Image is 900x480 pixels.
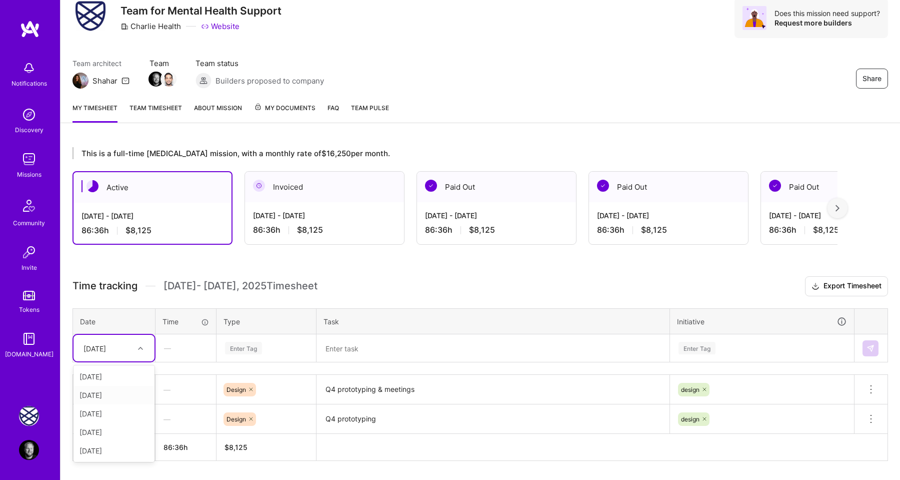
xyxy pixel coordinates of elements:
a: Charlie Health: Team for Mental Health Support [16,406,41,426]
span: Share [862,74,881,84]
div: Tokens [19,304,39,315]
span: Team status [195,58,324,69]
div: Charlie Health [120,21,181,32]
div: — [155,376,216,403]
th: $8,125 [216,434,316,461]
div: Shahar [92,76,117,86]
th: Date [73,308,155,334]
a: My timesheet [72,103,117,123]
img: Charlie Health: Team for Mental Health Support [19,406,39,426]
span: $8,125 [641,225,667,235]
div: — [155,406,216,432]
i: icon CompanyGray [120,23,128,31]
div: Paid Out [589,172,748,202]
div: [DATE] [83,343,106,353]
div: This is a full-time [MEDICAL_DATA] mission, with a monthly rate of $16,250 per month. [72,147,837,159]
span: [DATE] - [DATE] , 2025 Timesheet [163,280,317,292]
div: [DOMAIN_NAME] [5,349,53,359]
div: Community [13,218,45,228]
div: 86:36 h [81,225,223,236]
textarea: Q4 prototyping [317,405,668,433]
img: Submit [866,344,874,352]
span: My Documents [254,103,315,114]
div: — [156,335,215,361]
span: design [681,415,699,423]
div: 86:36 h [425,225,568,235]
div: Enter Tag [225,340,262,356]
div: [DATE] - [DATE] [81,211,223,221]
span: Design [226,415,246,423]
h3: Team for Mental Health Support [120,5,281,17]
div: Enter Tag [678,340,715,356]
span: $8,125 [125,225,151,236]
img: Team Member Avatar [148,72,163,87]
a: Team timesheet [129,103,182,123]
div: Discovery [15,125,43,135]
div: [DATE] - [DATE] [425,210,568,221]
span: $8,125 [813,225,839,235]
a: FAQ [327,103,339,123]
div: Active [73,172,231,203]
th: 86:36h [155,434,216,461]
div: Time [162,316,209,327]
div: [DATE] [73,386,154,404]
th: Type [216,308,316,334]
a: About Mission [194,103,242,123]
img: Paid Out [769,180,781,192]
img: Invite [19,242,39,262]
img: Paid Out [425,180,437,192]
div: Invoiced [245,172,404,202]
img: User Avatar [19,440,39,460]
div: [DATE] [73,441,154,460]
div: [DATE] - [DATE] [253,210,396,221]
img: tokens [23,291,35,300]
span: Builders proposed to company [215,76,324,86]
div: Invite [21,262,37,273]
img: Paid Out [597,180,609,192]
span: Design [226,386,246,393]
img: discovery [19,105,39,125]
img: Active [86,180,98,192]
div: [DATE] [73,404,154,423]
div: Request more builders [774,18,880,28]
img: logo [20,20,40,38]
img: Invoiced [253,180,265,192]
img: guide book [19,329,39,349]
span: design [681,386,699,393]
a: Team Pulse [351,103,389,123]
textarea: Q4 prototyping & meetings [317,376,668,403]
div: Paid Out [417,172,576,202]
button: Share [856,69,888,89]
a: Team Member Avatar [162,71,175,88]
div: Missions [17,169,41,180]
span: Team architect [72,58,129,69]
div: [DATE] [73,367,154,386]
img: Team Architect [72,73,88,89]
a: My Documents [254,103,315,123]
button: Export Timesheet [805,276,888,296]
img: teamwork [19,149,39,169]
i: icon Chevron [138,346,143,351]
span: $8,125 [469,225,495,235]
div: Initiative [677,316,847,327]
i: icon Mail [121,77,129,85]
span: Time tracking [72,280,137,292]
a: Team Member Avatar [149,71,162,88]
div: 86:36 h [597,225,740,235]
img: Team Member Avatar [161,72,176,87]
img: Company Logo [75,1,105,31]
a: User Avatar [16,440,41,460]
span: Team [149,58,175,69]
span: Team Pulse [351,104,389,112]
div: [DATE] [73,423,154,441]
img: Avatar [742,6,766,30]
a: Website [201,21,239,32]
th: Total [73,434,155,461]
div: Does this mission need support? [774,9,880,18]
div: [DATE] - [DATE] [597,210,740,221]
img: Community [17,194,41,218]
div: 86:36 h [253,225,396,235]
span: $8,125 [297,225,323,235]
img: Builders proposed to company [195,73,211,89]
img: right [835,205,839,212]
